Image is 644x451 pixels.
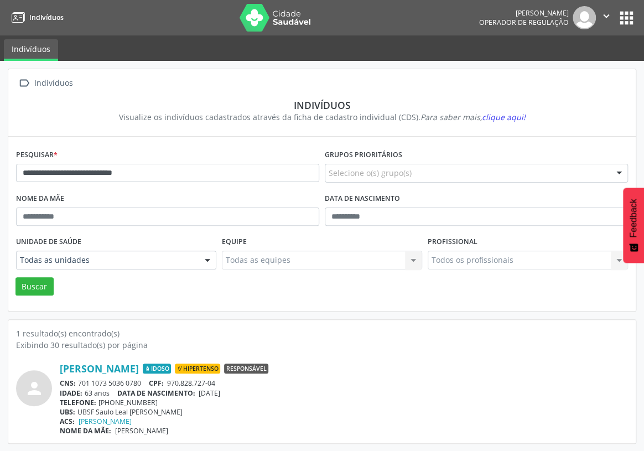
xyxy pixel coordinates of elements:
span: Idoso [143,364,171,374]
span: Operador de regulação [479,18,569,27]
div: Indivíduos [24,99,620,111]
div: [PERSON_NAME] [479,8,569,18]
div: 63 anos [60,388,628,398]
img: img [573,6,596,29]
div: 1 resultado(s) encontrado(s) [16,328,628,339]
span: IDADE: [60,388,82,398]
span: Responsável [224,364,268,374]
label: Profissional [428,234,477,251]
a: [PERSON_NAME] [79,417,132,426]
div: 701 1073 5036 0780 [60,379,628,388]
i:  [16,75,32,91]
span: Indivíduos [29,13,64,22]
i: Para saber mais, [420,112,526,122]
span: CNS: [60,379,76,388]
a: Indivíduos [8,8,64,27]
label: Nome da mãe [16,190,64,208]
div: Indivíduos [32,75,75,91]
label: Pesquisar [16,147,58,164]
span: Todas as unidades [20,255,194,266]
span: clique aqui! [482,112,526,122]
button: Buscar [15,277,54,296]
span: 970.828.727-04 [167,379,215,388]
span: ACS: [60,417,75,426]
span: [DATE] [199,388,220,398]
span: NOME DA MÃE: [60,426,111,436]
label: Unidade de saúde [16,234,81,251]
span: UBS: [60,407,75,417]
span: Hipertenso [175,364,220,374]
label: Equipe [222,234,247,251]
button: apps [617,8,636,28]
div: Visualize os indivíduos cadastrados através da ficha de cadastro individual (CDS). [24,111,620,123]
span: DATA DE NASCIMENTO: [117,388,195,398]
label: Grupos prioritários [325,147,402,164]
button: Feedback - Mostrar pesquisa [623,188,644,263]
a: [PERSON_NAME] [60,362,139,375]
button:  [596,6,617,29]
div: [PHONE_NUMBER] [60,398,628,407]
span: Feedback [629,199,638,237]
div: UBSF Saulo Leal [PERSON_NAME] [60,407,628,417]
span: [PERSON_NAME] [115,426,168,436]
i: person [24,379,44,398]
i:  [600,10,612,22]
span: Selecione o(s) grupo(s) [329,167,412,179]
div: Exibindo 30 resultado(s) por página [16,339,628,351]
span: CPF: [149,379,164,388]
a:  Indivíduos [16,75,75,91]
label: Data de nascimento [325,190,400,208]
span: TELEFONE: [60,398,96,407]
a: Indivíduos [4,39,58,61]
